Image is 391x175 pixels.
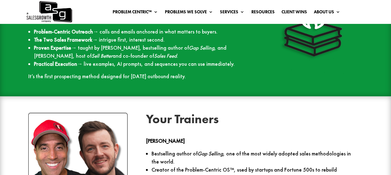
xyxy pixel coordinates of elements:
p: Bestselling author of , one of the most widely adopted sales methodologies in the world. [151,150,363,166]
li: → calls and emails anchored in what matters to buyers. [34,28,245,36]
strong: [PERSON_NAME] [146,137,185,144]
li: → intrigue first, interest second. [34,36,245,44]
em: Sales Feed [154,52,177,59]
strong: The Two Sales Framework [34,36,92,43]
strong: Practical Execution [34,61,77,67]
strong: Proven Expertise [34,44,71,51]
a: Client Wins [282,10,307,16]
li: → taught by [PERSON_NAME], bestselling author of , and [PERSON_NAME], host of and co-founder of . [34,44,245,60]
a: Problem Centric™ [113,10,158,16]
em: Gap Selling [198,150,223,157]
em: Sell Better [91,52,113,59]
a: Resources [251,10,275,16]
a: Problems We Solve [165,10,213,16]
h2: Your Trainers [146,113,363,128]
em: Gap Selling [189,44,214,51]
a: About Us [314,10,340,16]
p: It’s the first prospecting method designed for [DATE] outbound reality. [28,73,245,80]
strong: Problem-Centric Outreach [34,28,93,35]
li: → live examples, AI prompts, and sequences you can use immediately. [34,60,245,68]
a: Services [220,10,244,16]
